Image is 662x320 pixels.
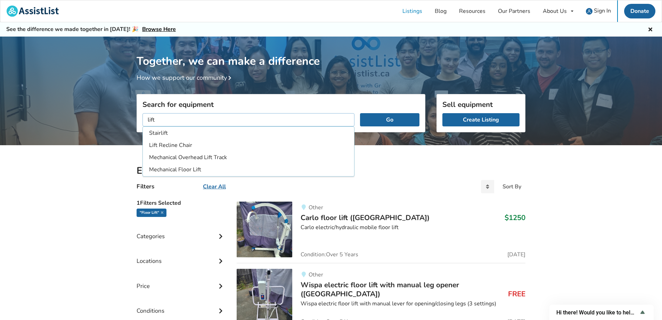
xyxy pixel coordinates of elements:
span: Wispa electric floor lift with manual leg opener ([GEOGRAPHIC_DATA]) [301,280,459,299]
span: Carlo floor lift ([GEOGRAPHIC_DATA]) [301,213,430,223]
a: Listings [396,0,428,22]
h2: Equipment Listings [137,165,525,177]
img: user icon [586,8,592,15]
h3: $1250 [505,213,525,222]
div: "floor lift" [137,209,166,217]
a: How we support our community [137,73,234,82]
span: Sign In [594,7,611,15]
a: Donate [624,4,655,18]
div: Conditions [137,293,226,318]
span: Other [309,271,323,279]
a: Resources [453,0,492,22]
h1: Together, we can make a difference [137,37,525,68]
h3: FREE [508,289,525,298]
input: I am looking for... [142,113,354,126]
button: Show survey - Hi there! Would you like to help us improve AssistList? [556,308,647,317]
img: transfer aids-carlo floor lift (parksville) [237,202,292,257]
a: transfer aids-carlo floor lift (parksville)OtherCarlo floor lift ([GEOGRAPHIC_DATA])$1250Carlo el... [237,202,525,263]
h5: 1 Filters Selected [137,196,226,209]
img: assistlist-logo [7,6,59,17]
span: [DATE] [507,252,525,257]
h4: Filters [137,182,154,190]
button: Go [360,113,419,126]
a: Create Listing [442,113,520,126]
li: Lift Recline Chair [144,140,353,151]
li: Stairlift [144,127,353,139]
div: Carlo electric/hydraulic mobile floor lift [301,224,525,232]
span: Other [309,204,323,211]
h5: See the difference we made together in [DATE]! 🎉 [6,26,176,33]
div: Sort By [502,184,521,189]
li: Mechanical Overhead Lift Track [144,152,353,163]
a: Browse Here [142,25,176,33]
div: Locations [137,243,226,268]
div: About Us [543,8,567,14]
h3: Search for equipment [142,100,419,109]
a: Our Partners [492,0,537,22]
a: Blog [428,0,453,22]
div: Categories [137,219,226,243]
h3: Sell equipment [442,100,520,109]
div: Price [137,268,226,293]
a: user icon Sign In [580,0,617,22]
div: Wispa electric floor lift with manual lever for opening/closing legs (3 settings) [301,300,525,308]
li: Mechanical Floor Lift [144,164,353,175]
u: Clear All [203,183,226,190]
span: Condition: Over 5 Years [301,252,358,257]
span: Hi there! Would you like to help us improve AssistList? [556,309,638,316]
